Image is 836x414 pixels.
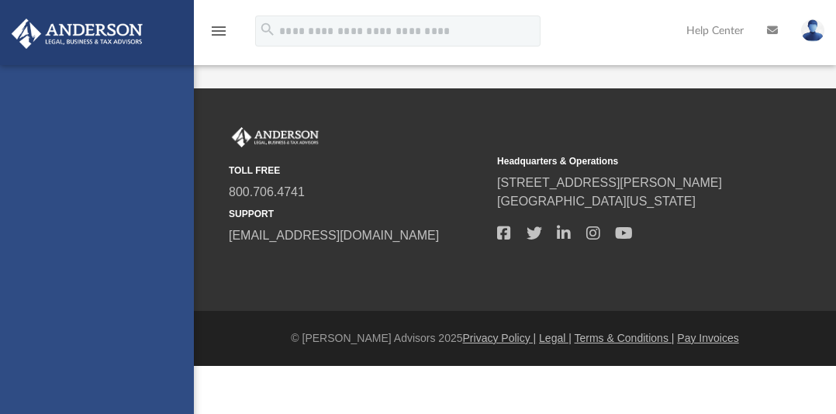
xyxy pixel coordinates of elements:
a: Legal | [539,332,572,344]
img: Anderson Advisors Platinum Portal [229,127,322,147]
a: [STREET_ADDRESS][PERSON_NAME] [497,176,722,189]
small: SUPPORT [229,207,486,221]
i: search [259,21,276,38]
i: menu [209,22,228,40]
img: Anderson Advisors Platinum Portal [7,19,147,49]
a: Pay Invoices [677,332,738,344]
div: © [PERSON_NAME] Advisors 2025 [194,330,836,347]
a: 800.706.4741 [229,185,305,198]
a: menu [209,29,228,40]
a: [GEOGRAPHIC_DATA][US_STATE] [497,195,696,208]
img: User Pic [801,19,824,42]
small: TOLL FREE [229,164,486,178]
a: Privacy Policy | [463,332,537,344]
a: Terms & Conditions | [575,332,675,344]
small: Headquarters & Operations [497,154,755,168]
a: [EMAIL_ADDRESS][DOMAIN_NAME] [229,229,439,242]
